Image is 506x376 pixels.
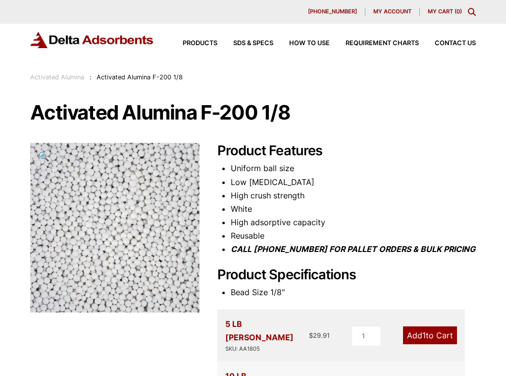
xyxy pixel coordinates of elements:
[330,40,419,47] a: Requirement Charts
[30,73,84,81] a: Activated Alumina
[217,267,476,283] h2: Product Specifications
[309,331,313,339] span: $
[428,8,462,15] a: My Cart (0)
[300,8,365,16] a: [PHONE_NUMBER]
[217,143,476,159] h2: Product Features
[167,40,217,47] a: Products
[231,216,476,229] li: High adsorptive capacity
[468,8,476,16] div: Toggle Modal Content
[30,102,475,123] h1: Activated Alumina F-200 1/8
[373,9,411,14] span: My account
[231,162,476,175] li: Uniform ball size
[419,40,476,47] a: Contact Us
[217,40,273,47] a: SDS & SPECS
[233,40,273,47] span: SDS & SPECS
[309,331,330,339] bdi: 29.91
[435,40,476,47] span: Contact Us
[183,40,217,47] span: Products
[225,344,309,354] div: SKU: AA1805
[38,151,50,162] span: 🔍
[273,40,330,47] a: How to Use
[346,40,419,47] span: Requirement Charts
[422,330,426,340] span: 1
[231,286,476,299] li: Bead Size 1/8"
[231,176,476,189] li: Low [MEDICAL_DATA]
[456,8,460,15] span: 0
[225,317,309,354] div: 5 LB [PERSON_NAME]
[403,326,457,344] a: Add1to Cart
[289,40,330,47] span: How to Use
[90,73,92,81] span: :
[231,244,475,254] i: CALL [PHONE_NUMBER] FOR PALLET ORDERS & BULK PRICING
[30,32,154,48] img: Delta Adsorbents
[231,189,476,202] li: High crush strength
[231,229,476,243] li: Reusable
[30,143,200,313] img: Activated Alumina F-200 1/8
[30,222,200,232] a: Activated Alumina F-200 1/8
[308,9,357,14] span: [PHONE_NUMBER]
[30,143,57,170] a: View full-screen image gallery
[231,202,476,216] li: White
[97,73,183,81] span: Activated Alumina F-200 1/8
[365,8,420,16] a: My account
